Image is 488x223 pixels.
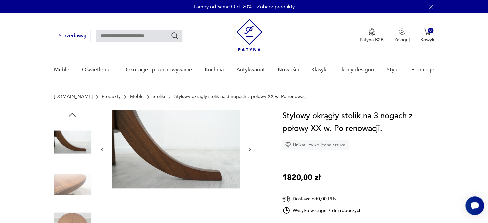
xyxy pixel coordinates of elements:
a: Meble [130,94,143,99]
button: Zaloguj [394,28,410,43]
button: Patyna B2B [360,28,384,43]
p: 1820,00 zł [282,171,321,184]
a: Nowości [277,57,299,83]
a: Produkty [102,94,121,99]
img: Zdjęcie produktu Stylowy okrągły stolik na 3 nogach z połowy XX w. Po renowacji. [112,110,240,188]
a: Antykwariat [236,57,265,83]
p: Koszyk [420,37,434,43]
a: [DOMAIN_NAME] [54,94,92,99]
p: Stylowy okrągły stolik na 3 nogach z połowy XX w. Po renowacji. [174,94,308,99]
img: Ikona koszyka [424,28,430,35]
a: Sprzedawaj [54,34,90,39]
div: Dostawa od 0,00 PLN [282,195,362,203]
button: Szukaj [171,32,179,40]
a: Klasyki [311,57,327,83]
img: Ikona dostawy [282,195,290,203]
a: Dekoracje i przechowywanie [123,57,192,83]
div: 0 [428,28,433,33]
img: Ikona diamentu [285,142,291,148]
a: Stoliki [153,94,165,99]
button: Sprzedawaj [54,30,90,42]
a: Kuchnia [204,57,223,83]
button: 0Koszyk [420,28,434,43]
a: Meble [54,57,69,83]
a: Promocje [411,57,434,83]
p: Patyna B2B [360,37,384,43]
a: Ikony designu [340,57,374,83]
h1: Stylowy okrągły stolik na 3 nogach z połowy XX w. Po renowacji. [282,110,434,135]
p: Lampy od Same Old -20%! [194,3,254,10]
img: Patyna - sklep z meblami i dekoracjami vintage [236,19,262,51]
iframe: Smartsupp widget button [465,196,484,215]
div: Wysyłka w ciągu 7 dni roboczych [282,206,362,214]
a: Style [386,57,398,83]
p: Zaloguj [394,37,410,43]
img: Ikona medalu [368,28,375,36]
img: Zdjęcie produktu Stylowy okrągły stolik na 3 nogach z połowy XX w. Po renowacji. [54,123,91,161]
a: Ikona medaluPatyna B2B [360,28,384,43]
a: Oświetlenie [82,57,110,83]
div: Unikat - tylko jedna sztuka! [282,140,349,150]
img: Ikonka użytkownika [399,28,405,35]
img: Zdjęcie produktu Stylowy okrągły stolik na 3 nogach z połowy XX w. Po renowacji. [54,166,91,204]
a: Zobacz produkty [257,3,295,10]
